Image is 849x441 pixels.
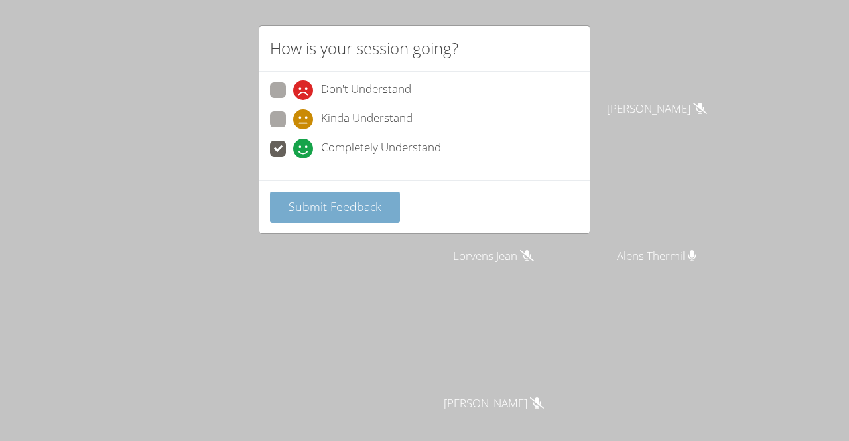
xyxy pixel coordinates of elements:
button: Submit Feedback [270,192,400,223]
span: Completely Understand [321,139,441,158]
span: Don't Understand [321,80,411,100]
span: Kinda Understand [321,109,413,129]
h2: How is your session going? [270,36,458,60]
span: Submit Feedback [289,198,381,214]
